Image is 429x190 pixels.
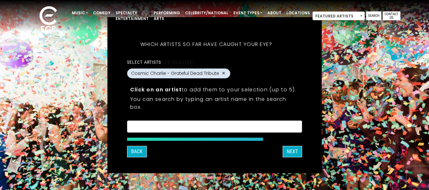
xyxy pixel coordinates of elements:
[312,11,365,20] span: Featured Artists
[130,86,299,94] p: to add them to your selection (up to 5).
[383,11,400,20] a: Contact Us
[127,59,194,65] label: Select artists
[265,8,284,18] a: About
[183,8,231,18] a: Celebrity/National
[69,8,90,18] a: Music
[131,70,219,77] span: Cosmic Charlie - Grateful Dead Tribute
[151,8,183,24] a: Performing Arts
[221,70,226,76] button: Remove Cosmic Charlie - Grateful Dead Tribute
[130,86,182,93] strong: Click on an artist
[366,11,381,20] a: Search
[161,60,194,65] span: (1/5 selected)
[90,8,113,18] a: Comedy
[131,125,298,130] textarea: Search
[113,8,151,24] a: Specialty Entertainment
[130,95,299,111] p: You can search by typing an artist name in the search box.
[231,8,265,18] a: Event Types
[127,146,147,157] button: Back
[127,33,286,56] h5: Which artists so far have caught your eye?
[283,146,302,157] button: Next
[32,4,64,35] img: ece_new_logo_whitev2-1.png
[284,8,312,18] a: Locations
[313,12,365,21] span: Featured Artists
